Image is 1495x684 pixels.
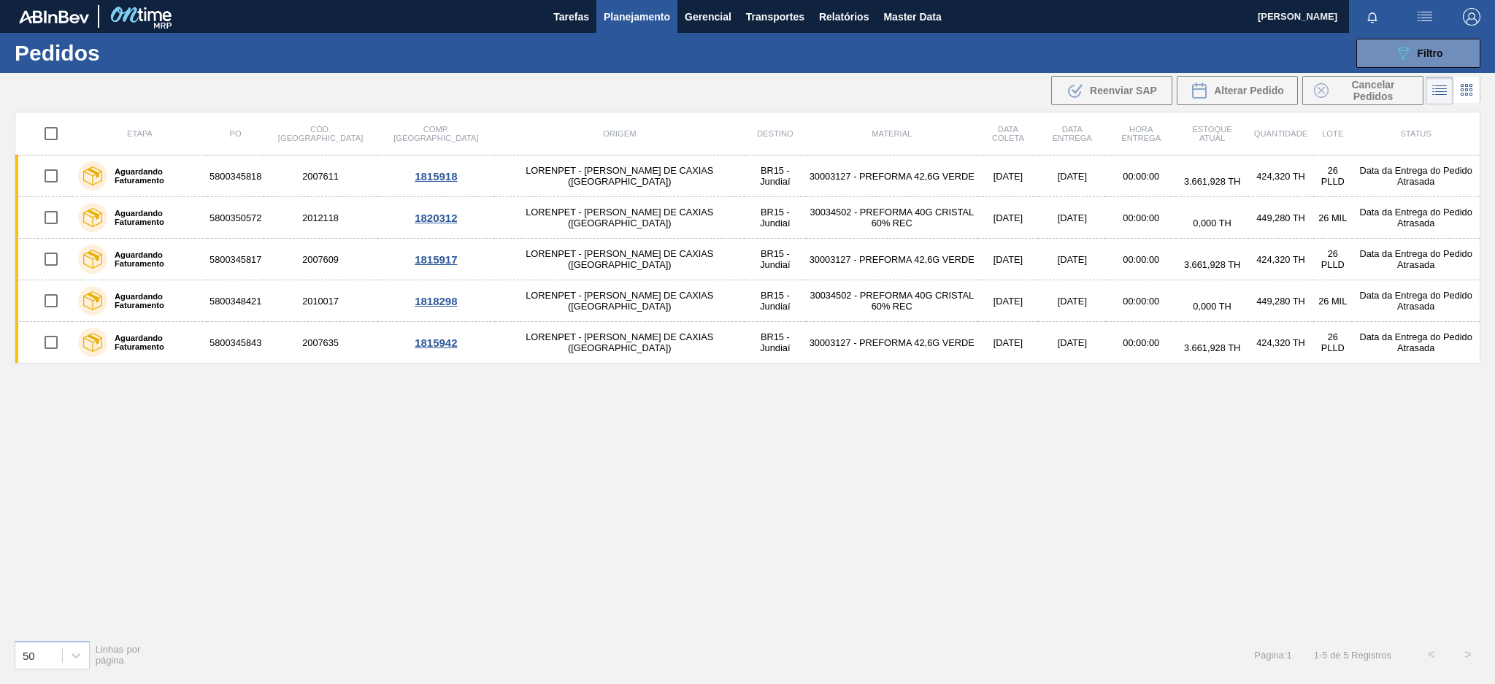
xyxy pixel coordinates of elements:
[15,239,1480,280] a: Aguardando Faturamento58003458172007609LORENPET - [PERSON_NAME] DE CAXIAS ([GEOGRAPHIC_DATA])BR15...
[1400,129,1431,138] span: Status
[1038,239,1106,280] td: [DATE]
[495,239,745,280] td: LORENPET - [PERSON_NAME] DE CAXIAS ([GEOGRAPHIC_DATA])
[1038,322,1106,364] td: [DATE]
[978,155,1039,197] td: [DATE]
[264,322,377,364] td: 2007635
[19,10,89,23] img: TNhmsLtSVTkK8tSr43FrP2fwEKptu5GPRR3wAAAABJRU5ErkJggg==
[23,649,35,661] div: 50
[15,322,1480,364] a: Aguardando Faturamento58003458432007635LORENPET - [PERSON_NAME] DE CAXIAS ([GEOGRAPHIC_DATA])BR15...
[806,155,978,197] td: 30003127 - PREFORMA 42,6G VERDE
[1322,129,1343,138] span: Lote
[207,322,264,364] td: 5800345843
[1184,342,1240,353] span: 3.661,928 TH
[264,280,377,322] td: 2010017
[207,280,264,322] td: 5800348421
[1214,85,1284,96] span: Alterar Pedido
[992,125,1024,142] span: Data coleta
[603,129,636,138] span: Origem
[380,253,493,266] div: 1815917
[1313,239,1352,280] td: 26 PLLD
[264,155,377,197] td: 2007611
[1352,322,1480,364] td: Data da Entrega do Pedido Atrasada
[207,197,264,239] td: 5800350572
[978,197,1039,239] td: [DATE]
[1192,125,1232,142] span: Estoque atual
[380,295,493,307] div: 1818298
[1184,176,1240,187] span: 3.661,928 TH
[745,322,806,364] td: BR15 - Jundiaí
[806,280,978,322] td: 30034502 - PREFORMA 40G CRISTAL 60% REC
[1184,259,1240,270] span: 3.661,928 TH
[1038,197,1106,239] td: [DATE]
[978,322,1039,364] td: [DATE]
[1334,79,1412,102] span: Cancelar Pedidos
[1106,239,1176,280] td: 00:00:00
[107,209,201,226] label: Aguardando Faturamento
[1248,239,1313,280] td: 424,320 TH
[806,197,978,239] td: 30034502 - PREFORMA 40G CRISTAL 60% REC
[1090,85,1157,96] span: Reenviar SAP
[127,129,153,138] span: Etapa
[819,8,869,26] span: Relatórios
[1254,650,1291,661] span: Página : 1
[1314,650,1391,661] span: 1 - 5 de 5 Registros
[15,45,235,61] h1: Pedidos
[757,129,793,138] span: Destino
[1426,77,1453,104] div: Visão em Lista
[553,8,589,26] span: Tarefas
[264,197,377,239] td: 2012118
[107,292,201,310] label: Aguardando Faturamento
[1453,77,1480,104] div: Visão em Cards
[393,125,478,142] span: Comp. [GEOGRAPHIC_DATA]
[1248,155,1313,197] td: 424,320 TH
[978,239,1039,280] td: [DATE]
[1177,76,1298,105] button: Alterar Pedido
[1313,280,1352,322] td: 26 MIL
[264,239,377,280] td: 2007609
[1356,39,1480,68] button: Filtro
[278,125,363,142] span: Cód. [GEOGRAPHIC_DATA]
[745,197,806,239] td: BR15 - Jundiaí
[107,334,201,351] label: Aguardando Faturamento
[1121,125,1161,142] span: Hora Entrega
[1349,7,1396,27] button: Notificações
[872,129,912,138] span: Material
[1254,129,1307,138] span: Quantidade
[745,280,806,322] td: BR15 - Jundiaí
[15,280,1480,322] a: Aguardando Faturamento58003484212010017LORENPET - [PERSON_NAME] DE CAXIAS ([GEOGRAPHIC_DATA])BR15...
[1051,76,1172,105] div: Reenviar SAP
[380,212,493,224] div: 1820312
[1106,197,1176,239] td: 00:00:00
[1352,239,1480,280] td: Data da Entrega do Pedido Atrasada
[1248,197,1313,239] td: 449,280 TH
[1450,637,1486,673] button: >
[1416,8,1434,26] img: userActions
[1352,155,1480,197] td: Data da Entrega do Pedido Atrasada
[745,239,806,280] td: BR15 - Jundiaí
[495,322,745,364] td: LORENPET - [PERSON_NAME] DE CAXIAS ([GEOGRAPHIC_DATA])
[380,337,493,349] div: 1815942
[1106,155,1176,197] td: 00:00:00
[15,155,1480,197] a: Aguardando Faturamento58003458182007611LORENPET - [PERSON_NAME] DE CAXIAS ([GEOGRAPHIC_DATA])BR15...
[745,155,806,197] td: BR15 - Jundiaí
[96,644,141,666] span: Linhas por página
[746,8,804,26] span: Transportes
[495,155,745,197] td: LORENPET - [PERSON_NAME] DE CAXIAS ([GEOGRAPHIC_DATA])
[107,250,201,268] label: Aguardando Faturamento
[107,167,201,185] label: Aguardando Faturamento
[1313,322,1352,364] td: 26 PLLD
[806,322,978,364] td: 30003127 - PREFORMA 42,6G VERDE
[1248,280,1313,322] td: 449,280 TH
[1106,322,1176,364] td: 00:00:00
[1193,218,1231,228] span: 0,000 TH
[1413,637,1450,673] button: <
[1463,8,1480,26] img: Logout
[1106,280,1176,322] td: 00:00:00
[1193,301,1231,312] span: 0,000 TH
[883,8,941,26] span: Master Data
[1302,76,1423,105] div: Cancelar Pedidos em Massa
[495,280,745,322] td: LORENPET - [PERSON_NAME] DE CAXIAS ([GEOGRAPHIC_DATA])
[1248,322,1313,364] td: 424,320 TH
[1053,125,1092,142] span: Data entrega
